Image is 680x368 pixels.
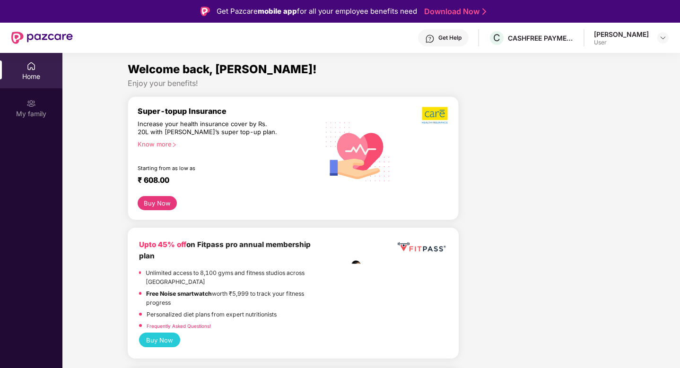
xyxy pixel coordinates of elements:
p: Unlimited access to 8,100 gyms and fitness studios across [GEOGRAPHIC_DATA] [146,268,319,287]
span: C [493,32,500,43]
div: Know more [138,140,314,147]
span: Welcome back, [PERSON_NAME]! [128,62,317,76]
div: Increase your health insurance cover by Rs. 20L with [PERSON_NAME]’s super top-up plan. [138,120,279,137]
b: Upto 45% off [139,240,186,249]
button: Buy Now [139,333,180,347]
a: Download Now [424,7,483,17]
a: Frequently Asked Questions! [147,323,211,329]
div: CASHFREE PAYMENTS INDIA PVT. LTD. [508,34,574,43]
p: Personalized diet plans from expert nutritionists [147,310,277,319]
div: Starting from as low as [138,165,279,171]
div: Enjoy your benefits! [128,78,615,88]
p: worth ₹5,999 to track your fitness progress [146,289,319,308]
img: New Pazcare Logo [11,32,73,44]
div: [PERSON_NAME] [594,30,649,39]
img: svg+xml;base64,PHN2ZyBpZD0iSGVscC0zMngzMiIgeG1sbnM9Imh0dHA6Ly93d3cudzMub3JnLzIwMDAvc3ZnIiB3aWR0aD... [425,34,435,43]
div: ₹ 608.00 [138,175,310,187]
div: User [594,39,649,46]
div: Super-topup Insurance [138,106,319,116]
strong: mobile app [258,7,297,16]
button: Buy Now [138,196,177,210]
img: fppp.png [396,239,447,255]
span: right [172,142,177,147]
div: Get Pazcare for all your employee benefits need [217,6,417,17]
img: svg+xml;base64,PHN2ZyB3aWR0aD0iMjAiIGhlaWdodD0iMjAiIHZpZXdCb3g9IjAgMCAyMCAyMCIgZmlsbD0ibm9uZSIgeG... [26,99,36,108]
img: svg+xml;base64,PHN2ZyBpZD0iRHJvcGRvd24tMzJ4MzIiIHhtbG5zPSJodHRwOi8vd3d3LnczLm9yZy8yMDAwL3N2ZyIgd2... [659,34,667,42]
img: Logo [201,7,210,16]
img: fpp.png [319,258,385,324]
div: Get Help [438,34,462,42]
img: svg+xml;base64,PHN2ZyBpZD0iSG9tZSIgeG1sbnM9Imh0dHA6Ly93d3cudzMub3JnLzIwMDAvc3ZnIiB3aWR0aD0iMjAiIG... [26,61,36,71]
strong: Free Noise smartwatch [146,290,212,297]
img: svg+xml;base64,PHN2ZyB4bWxucz0iaHR0cDovL3d3dy53My5vcmcvMjAwMC9zdmciIHhtbG5zOnhsaW5rPSJodHRwOi8vd3... [319,111,397,190]
img: Stroke [482,7,486,17]
b: on Fitpass pro annual membership plan [139,240,311,260]
img: b5dec4f62d2307b9de63beb79f102df3.png [422,106,449,124]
